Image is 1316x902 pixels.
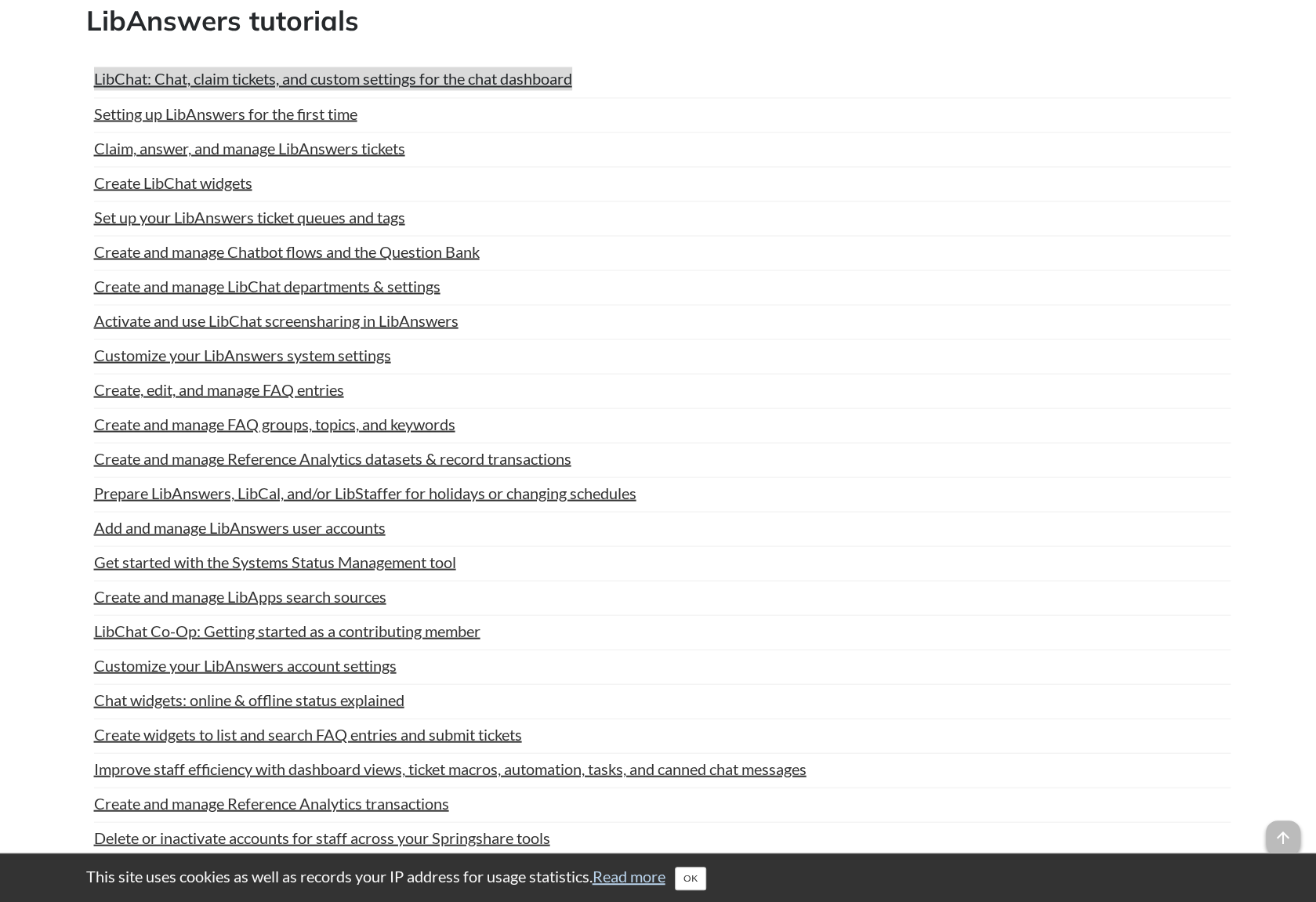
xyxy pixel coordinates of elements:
div: This site uses cookies as well as records your IP address for usage statistics. [71,865,1246,890]
a: Create and manage Reference Analytics datasets & record transactions [94,446,571,469]
button: Close [675,867,706,890]
a: Create and manage Chatbot flows and the Question Bank [94,239,480,263]
a: Setting up LibAnswers for the first time [94,101,357,125]
a: Create and manage FAQ groups, topics, and keywords [94,411,455,435]
a: Create and manage LibChat departments & settings [94,273,440,297]
a: LibChat: Chat, claim tickets, and custom settings for the chat dashboard [94,67,572,90]
a: Create LibChat widgets [94,170,252,194]
a: Chat widgets: online & offline status explained [94,687,404,711]
a: Claim, answer, and manage LibAnswers tickets [94,136,405,159]
a: Read more [593,867,665,886]
a: Add and manage LibAnswers user accounts [94,515,386,538]
h2: LibAnswers tutorials [86,2,1231,40]
a: Create and manage LibApps search sources [94,584,386,607]
a: Customize your LibAnswers system settings [94,342,391,366]
a: Create widgets to list and search FAQ entries and submit tickets [94,722,522,745]
a: Activate and use LibChat screensharing in LibAnswers [94,308,459,331]
a: Create, edit, and manage FAQ entries [94,377,344,400]
a: LibChat Co-Op: Getting started as a contributing member [94,618,480,642]
a: arrow_upward [1266,822,1300,841]
span: arrow_upward [1266,820,1300,855]
a: Prepare LibAnswers, LibCal, and/or LibStaffer for holidays or changing schedules [94,480,636,504]
a: Set up your LibAnswers ticket queues and tags [94,205,405,228]
a: Improve staff efficiency with dashboard views, ticket macros, automation, tasks, and canned chat ... [94,756,807,780]
a: Get started with the Systems Status Management tool [94,549,456,573]
a: Customize your LibAnswers account settings [94,653,397,676]
a: Create and manage Reference Analytics transactions [94,791,449,814]
a: Delete or inactivate accounts for staff across your Springshare tools [94,825,550,849]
